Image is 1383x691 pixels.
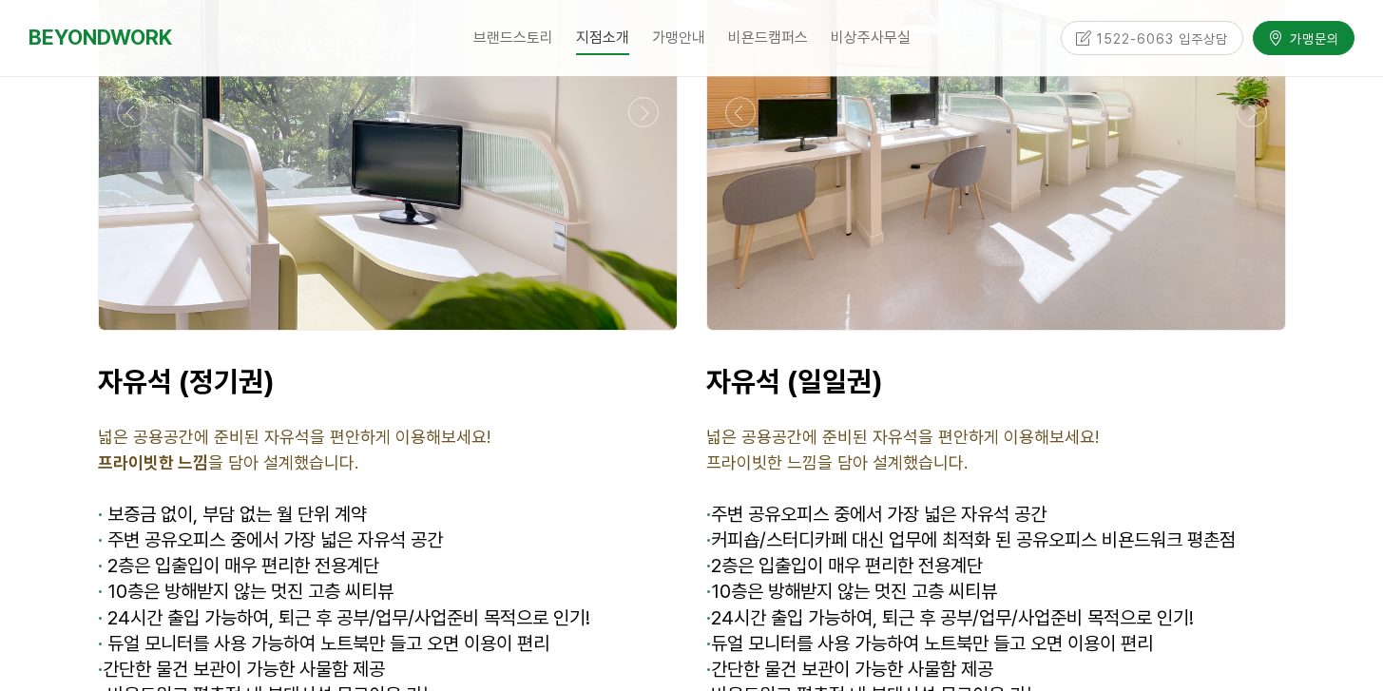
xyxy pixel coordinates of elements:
span: 자유석 (일일권) [706,364,883,398]
a: BEYONDWORK [29,20,172,55]
a: 지점소개 [565,14,641,62]
strong: 프라이빗한 느낌 [98,452,208,472]
a: 가맹문의 [1253,21,1354,54]
a: 가맹안내 [641,14,717,62]
span: 24시간 출입 가능하여, 퇴근 후 공부/업무/사업준비 목적으로 인기! [706,606,1194,629]
span: 2층은 입출입이 매우 편리한 전용계단 [706,554,983,577]
span: 넓은 공용공간에 준비된 자유석을 편안하게 이용해보세요! [98,427,490,447]
strong: · [706,606,711,629]
span: 프라이빗한 느낌을 담아 설계했습니다. [706,452,968,472]
span: 주변 공유오피스 중에서 가장 넓은 자유석 공간 [711,503,1047,526]
a: 비상주사무실 [819,14,922,62]
span: 간단한 물건 보관이 가능한 사물함 제공 [706,658,993,681]
strong: · [98,503,103,526]
strong: · [706,632,711,655]
span: · [706,503,711,526]
strong: · [706,528,711,551]
strong: · [706,554,711,577]
span: 가맹문의 [1284,29,1339,48]
span: 24시간 출입 가능하여, 퇴근 후 공부/업무/사업준비 목적으로 인기! [98,606,590,629]
strong: · [98,606,103,629]
span: 10층은 방해받지 않는 멋진 고층 씨티뷰 [706,580,997,603]
strong: · [98,658,103,681]
span: 간단한 물건 보관이 가능한 사물함 제공 [98,658,385,681]
span: 주변 공유오피스 중에서 가장 넓은 자유석 공간 [98,528,443,551]
strong: · [98,528,103,551]
span: 넓은 공용공간에 준비된 자유석을 편안하게 이용해보세요! [706,427,1099,447]
strong: · [98,554,103,577]
span: 가맹안내 [652,29,705,47]
span: 듀얼 모니터를 사용 가능하여 노트북만 들고 오면 이용이 편리 [706,632,1153,655]
strong: · [706,658,711,681]
span: 비욘드캠퍼스 [728,29,808,47]
span: 비상주사무실 [831,29,911,47]
strong: · [98,632,103,655]
strong: · [98,580,103,603]
strong: · [706,580,711,603]
span: 자유석 (정기권) [98,364,275,398]
a: 비욘드캠퍼스 [717,14,819,62]
span: 듀얼 모니터를 사용 가능하여 노트북만 들고 오면 이용이 편리 [98,632,549,655]
span: 을 담아 설계했습니다. [98,452,358,472]
span: 보증금 없이, 부담 없는 월 단위 계약 [107,503,367,526]
a: 브랜드스토리 [462,14,565,62]
span: 지점소개 [576,22,629,55]
span: 2층은 입출입이 매우 편리한 전용계단 [98,554,379,577]
span: 브랜드스토리 [473,29,553,47]
span: 커피숍/스터디카페 대신 업무에 최적화 된 공유오피스 비욘드워크 평촌점 [706,528,1236,551]
span: 10층은 방해받지 않는 멋진 고층 씨티뷰 [98,580,394,603]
